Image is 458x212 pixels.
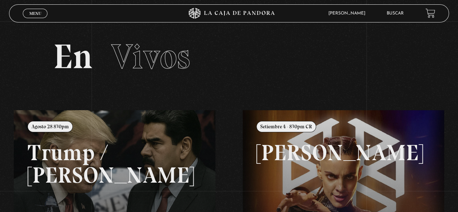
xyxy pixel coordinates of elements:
span: Menu [29,11,41,16]
span: Cerrar [27,17,44,22]
h2: En [53,40,405,74]
a: Buscar [387,11,404,16]
a: View your shopping cart [425,8,435,18]
span: Vivos [111,36,190,77]
span: [PERSON_NAME] [325,11,373,16]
